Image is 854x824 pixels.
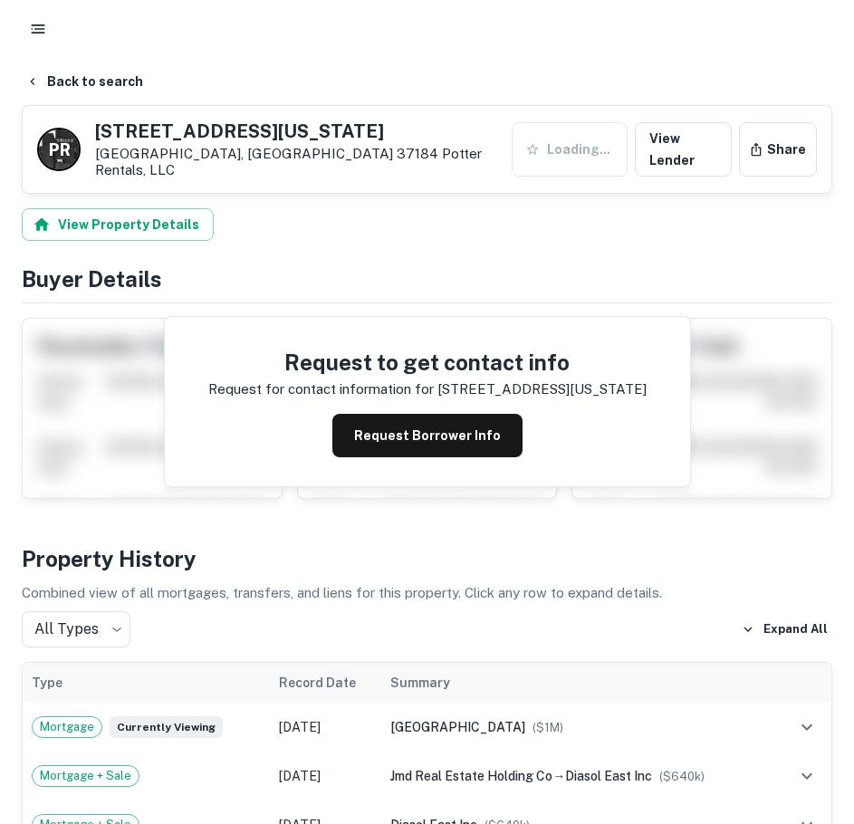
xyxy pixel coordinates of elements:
[565,769,652,783] span: diasol east inc
[22,582,832,604] p: Combined view of all mortgages, transfers, and liens for this property. Click any row to expand d...
[739,122,817,177] button: Share
[49,138,69,162] p: P R
[390,720,525,734] span: [GEOGRAPHIC_DATA]
[208,378,434,400] p: Request for contact information for
[437,378,647,400] p: [STREET_ADDRESS][US_STATE]
[95,146,504,178] p: [GEOGRAPHIC_DATA], [GEOGRAPHIC_DATA] 37184
[37,128,81,171] a: P R
[95,146,482,177] a: Potter Rentals, LLC
[270,752,382,800] td: [DATE]
[533,721,563,734] span: ($ 1M )
[23,663,270,703] th: Type
[763,679,854,766] iframe: Chat Widget
[208,346,647,378] h4: Request to get contact info
[390,766,764,786] div: →
[270,703,382,752] td: [DATE]
[22,208,214,241] button: View Property Details
[33,767,139,785] span: Mortgage + Sale
[33,718,101,736] span: Mortgage
[95,122,504,140] h5: [STREET_ADDRESS][US_STATE]
[332,414,523,457] button: Request Borrower Info
[659,770,705,783] span: ($ 640k )
[22,263,832,295] h4: Buyer Details
[270,663,382,703] th: Record Date
[110,716,223,738] span: Currently viewing
[792,761,822,791] button: expand row
[22,542,832,575] h4: Property History
[18,65,150,98] button: Back to search
[635,122,732,177] a: View Lender
[381,663,773,703] th: Summary
[22,611,130,647] div: All Types
[737,616,832,643] button: Expand All
[390,769,552,783] span: jmd real estate holding co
